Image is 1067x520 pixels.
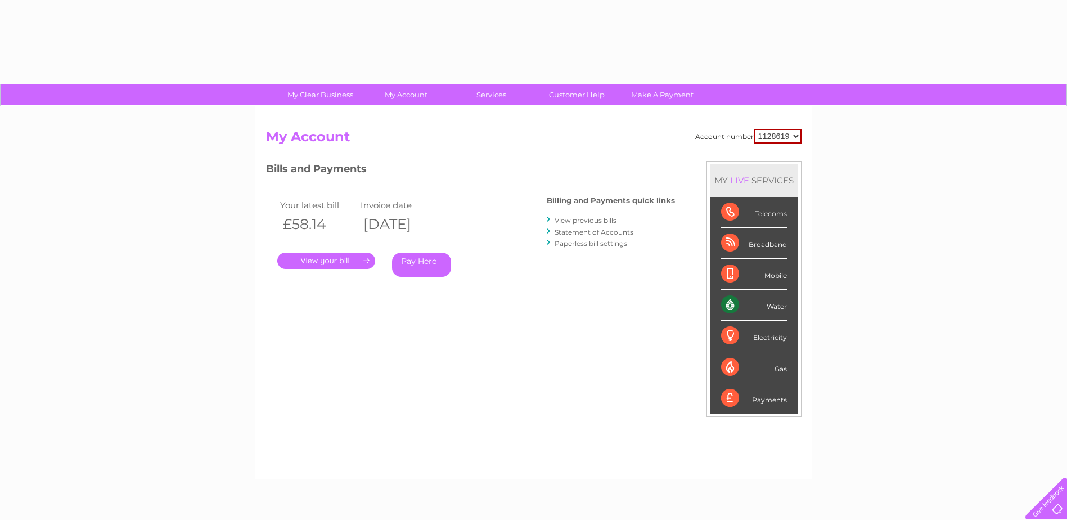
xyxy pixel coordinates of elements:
[616,84,709,105] a: Make A Payment
[358,198,439,213] td: Invoice date
[277,253,375,269] a: .
[266,161,675,181] h3: Bills and Payments
[710,164,798,196] div: MY SERVICES
[530,84,623,105] a: Customer Help
[728,175,751,186] div: LIVE
[555,239,627,248] a: Paperless bill settings
[721,321,787,352] div: Electricity
[721,352,787,383] div: Gas
[277,213,358,236] th: £58.14
[445,84,538,105] a: Services
[555,216,616,225] a: View previous bills
[547,196,675,205] h4: Billing and Payments quick links
[359,84,452,105] a: My Account
[392,253,451,277] a: Pay Here
[555,228,633,236] a: Statement of Accounts
[358,213,439,236] th: [DATE]
[721,290,787,321] div: Water
[721,228,787,259] div: Broadband
[721,259,787,290] div: Mobile
[721,383,787,414] div: Payments
[277,198,358,213] td: Your latest bill
[274,84,367,105] a: My Clear Business
[721,197,787,228] div: Telecoms
[266,129,802,150] h2: My Account
[695,129,802,144] div: Account number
